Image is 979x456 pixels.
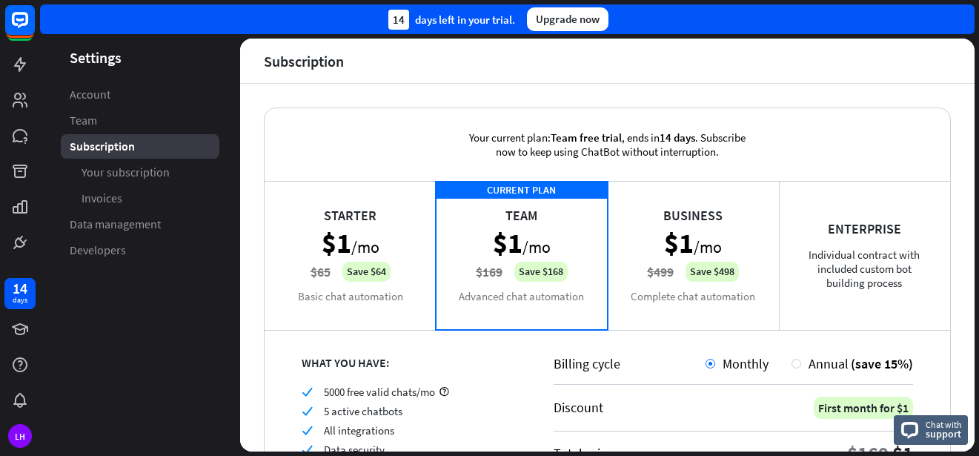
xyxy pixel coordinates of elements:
span: Account [70,87,110,102]
div: LH [8,424,32,448]
div: 14 [388,10,409,30]
a: Account [61,82,219,107]
span: Monthly [723,355,769,372]
div: Subscription [264,53,344,70]
span: Subscription [70,139,135,154]
span: 14 days [660,130,695,145]
span: Team [70,113,97,128]
a: Developers [61,238,219,262]
span: Your subscription [82,165,170,180]
a: Team [61,108,219,133]
span: 5000 free valid chats/mo [324,385,435,399]
span: Data management [70,217,161,232]
div: WHAT YOU HAVE: [302,355,517,370]
span: All integrations [324,423,394,437]
i: check [302,425,313,436]
div: 14 [13,282,27,295]
span: 5 active chatbots [324,404,402,418]
div: days left in your trial. [388,10,515,30]
span: Annual [809,355,849,372]
i: check [302,444,313,455]
a: Data management [61,212,219,237]
span: Team free trial [551,130,622,145]
i: check [302,406,313,417]
div: Upgrade now [527,7,608,31]
span: support [926,427,962,440]
span: Chat with [926,417,962,432]
span: Invoices [82,191,122,206]
i: check [302,386,313,397]
div: Billing cycle [554,355,706,372]
div: First month for $1 [814,397,913,419]
a: 14 days [4,278,36,309]
a: Your subscription [61,160,219,185]
span: Developers [70,242,126,258]
button: Open LiveChat chat widget [12,6,56,50]
header: Settings [40,47,240,67]
div: days [13,295,27,305]
div: Your current plan: , ends in . Subscribe now to keep using ChatBot without interruption. [448,108,767,181]
a: Invoices [61,186,219,211]
div: Discount [554,399,603,416]
span: (save 15%) [851,355,913,372]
